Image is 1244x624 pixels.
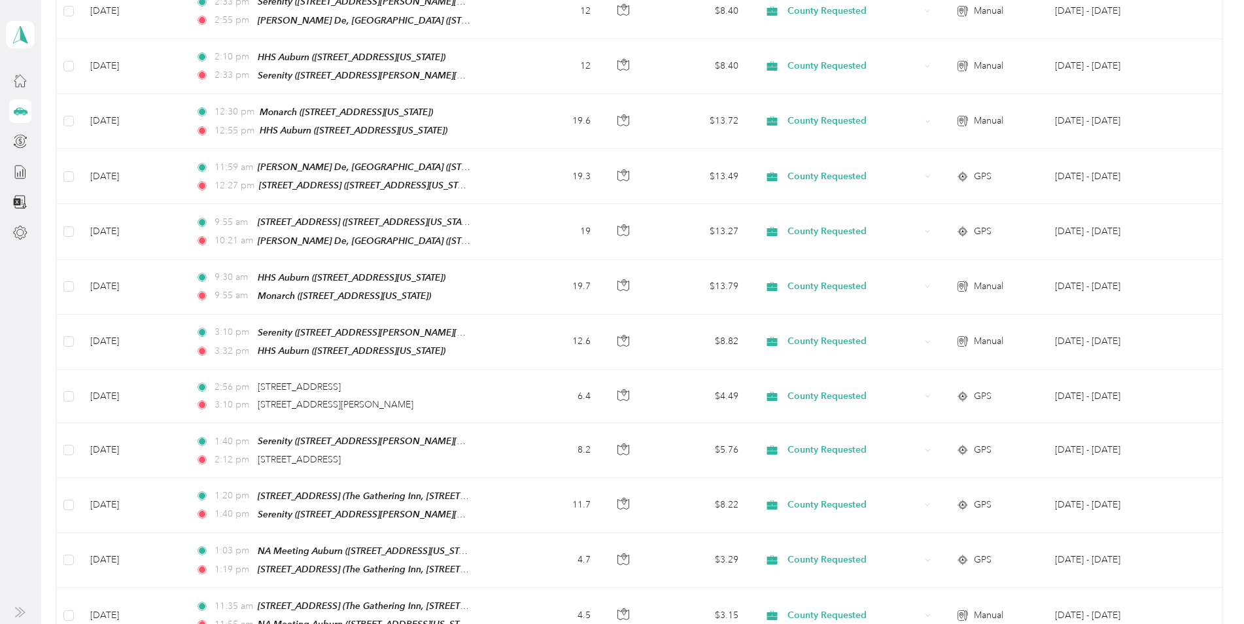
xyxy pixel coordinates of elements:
[80,260,185,315] td: [DATE]
[258,235,653,247] span: [PERSON_NAME] De, [GEOGRAPHIC_DATA] ([STREET_ADDRESS][PERSON_NAME][US_STATE])
[80,423,185,477] td: [DATE]
[508,39,601,94] td: 12
[974,443,992,457] span: GPS
[258,345,445,356] span: HHS Auburn ([STREET_ADDRESS][US_STATE])
[508,315,601,370] td: 12.6
[80,533,185,588] td: [DATE]
[974,4,1003,18] span: Manual
[1045,478,1173,533] td: Aug 23 - Sep 5, 2025
[787,224,921,239] span: County Requested
[259,180,477,191] span: [STREET_ADDRESS] ([STREET_ADDRESS][US_STATE])
[651,423,749,477] td: $5.76
[215,344,252,358] span: 3:32 pm
[651,533,749,588] td: $3.29
[508,204,601,259] td: 19
[215,453,252,467] span: 2:12 pm
[258,327,530,338] span: Serenity ([STREET_ADDRESS][PERSON_NAME][PERSON_NAME])
[974,553,992,567] span: GPS
[974,224,992,239] span: GPS
[974,114,1003,128] span: Manual
[787,114,921,128] span: County Requested
[215,489,252,503] span: 1:20 pm
[787,389,921,404] span: County Requested
[80,370,185,423] td: [DATE]
[258,509,530,520] span: Serenity ([STREET_ADDRESS][PERSON_NAME][PERSON_NAME])
[508,533,601,588] td: 4.7
[651,94,749,149] td: $13.72
[258,381,341,392] span: [STREET_ADDRESS]
[974,59,1003,73] span: Manual
[787,59,921,73] span: County Requested
[258,15,653,26] span: [PERSON_NAME] De, [GEOGRAPHIC_DATA] ([STREET_ADDRESS][PERSON_NAME][US_STATE])
[974,389,992,404] span: GPS
[80,478,185,533] td: [DATE]
[215,215,252,230] span: 9:55 am
[258,546,479,557] span: NA Meeting Auburn ([STREET_ADDRESS][US_STATE])
[1045,149,1173,204] td: Aug 23 - Sep 5, 2025
[80,149,185,204] td: [DATE]
[215,599,252,614] span: 11:35 am
[258,290,431,301] span: Monarch ([STREET_ADDRESS][US_STATE])
[1045,94,1173,149] td: Aug 23 - Sep 5, 2025
[974,608,1003,623] span: Manual
[80,315,185,370] td: [DATE]
[651,315,749,370] td: $8.82
[508,423,601,477] td: 8.2
[258,162,653,173] span: [PERSON_NAME] De, [GEOGRAPHIC_DATA] ([STREET_ADDRESS][PERSON_NAME][US_STATE])
[215,507,252,521] span: 1:40 pm
[787,553,921,567] span: County Requested
[787,169,921,184] span: County Requested
[258,217,476,228] span: [STREET_ADDRESS] ([STREET_ADDRESS][US_STATE])
[787,4,921,18] span: County Requested
[974,498,992,512] span: GPS
[215,105,254,119] span: 12:30 pm
[215,234,252,248] span: 10:21 am
[215,50,252,64] span: 2:10 pm
[258,454,341,465] span: [STREET_ADDRESS]
[651,204,749,259] td: $13.27
[508,370,601,423] td: 6.4
[258,52,445,62] span: HHS Auburn ([STREET_ADDRESS][US_STATE])
[258,564,557,575] span: [STREET_ADDRESS] (The Gathering Inn, [STREET_ADDRESS][US_STATE])
[215,179,253,193] span: 12:27 pm
[1045,315,1173,370] td: Aug 23 - Sep 5, 2025
[215,380,252,394] span: 2:56 pm
[651,39,749,94] td: $8.40
[1045,370,1173,423] td: Aug 23 - Sep 5, 2025
[258,272,445,283] span: HHS Auburn ([STREET_ADDRESS][US_STATE])
[787,279,921,294] span: County Requested
[651,478,749,533] td: $8.22
[1045,423,1173,477] td: Aug 23 - Sep 5, 2025
[651,260,749,315] td: $13.79
[258,70,530,81] span: Serenity ([STREET_ADDRESS][PERSON_NAME][PERSON_NAME])
[258,399,413,410] span: [STREET_ADDRESS][PERSON_NAME]
[258,436,530,447] span: Serenity ([STREET_ADDRESS][PERSON_NAME][PERSON_NAME])
[651,370,749,423] td: $4.49
[80,39,185,94] td: [DATE]
[258,600,557,612] span: [STREET_ADDRESS] (The Gathering Inn, [STREET_ADDRESS][US_STATE])
[508,149,601,204] td: 19.3
[260,125,447,135] span: HHS Auburn ([STREET_ADDRESS][US_STATE])
[215,563,252,577] span: 1:19 pm
[508,478,601,533] td: 11.7
[1045,39,1173,94] td: Aug 23 - Sep 5, 2025
[260,107,433,117] span: Monarch ([STREET_ADDRESS][US_STATE])
[1045,204,1173,259] td: Aug 23 - Sep 5, 2025
[787,608,921,623] span: County Requested
[215,434,252,449] span: 1:40 pm
[1171,551,1244,624] iframe: Everlance-gr Chat Button Frame
[215,270,252,285] span: 9:30 am
[974,334,1003,349] span: Manual
[215,398,252,412] span: 3:10 pm
[508,260,601,315] td: 19.7
[215,288,252,303] span: 9:55 am
[787,498,921,512] span: County Requested
[215,68,252,82] span: 2:33 pm
[80,94,185,149] td: [DATE]
[508,94,601,149] td: 19.6
[1045,260,1173,315] td: Aug 23 - Sep 5, 2025
[215,325,252,339] span: 3:10 pm
[80,204,185,259] td: [DATE]
[215,160,252,175] span: 11:59 am
[787,443,921,457] span: County Requested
